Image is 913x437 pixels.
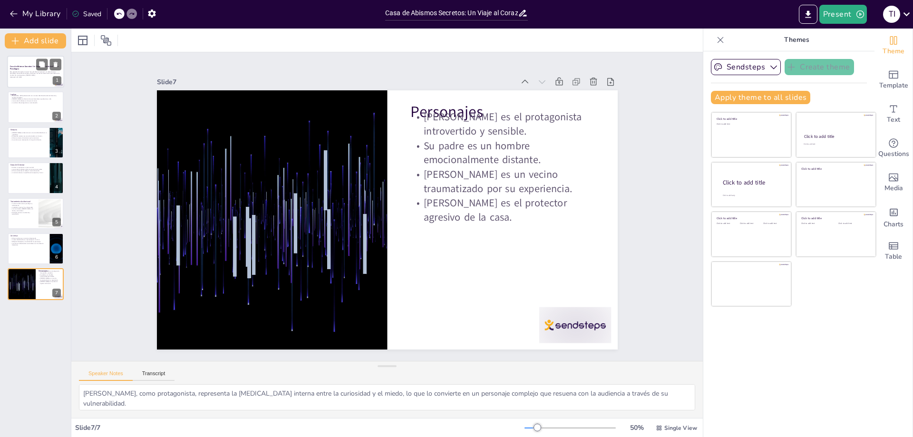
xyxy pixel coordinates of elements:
[10,164,47,166] p: Nota del Director
[711,91,810,104] button: Apply theme to all slides
[664,424,697,432] span: Single View
[10,172,47,174] p: La narrativa busca un equilibrio entre suspenso y horror.
[39,281,61,284] p: [PERSON_NAME] es el protector agresivo de la casa.
[10,234,47,237] p: Universo
[874,97,913,131] div: Add text boxes
[804,134,867,139] div: Click to add title
[10,167,47,169] p: El dolor no resuelto es un tema central.
[10,65,58,70] strong: Casa de Abismos Secretos: Un Viaje al Corazón del Terror Psicológico
[52,183,61,191] div: 4
[838,223,868,225] div: Click to add text
[8,268,64,300] div: 7
[883,6,900,23] div: T I
[10,93,61,96] p: Logline
[874,165,913,200] div: Add images, graphics, shapes or video
[100,35,112,46] span: Position
[50,58,61,70] button: Delete Slide
[10,170,47,172] p: El horror sobrenatural refleja la mente fracturada.
[879,80,908,91] span: Template
[7,56,64,88] div: 1
[10,76,61,78] p: Generated with [URL]
[79,370,133,381] button: Speaker Notes
[133,370,175,381] button: Transcript
[711,59,781,75] button: Sendsteps
[8,198,64,229] div: 5
[5,33,66,49] button: Add slide
[785,59,854,75] button: Create theme
[874,63,913,97] div: Add ready made slides
[39,278,61,281] p: [PERSON_NAME] es un vecino traumatizado por su experiencia.
[885,252,902,262] span: Table
[52,112,61,120] div: 2
[385,6,518,20] input: Insert title
[72,10,101,19] div: Saved
[801,223,831,225] div: Click to add text
[740,223,761,225] div: Click to add text
[39,271,61,274] p: [PERSON_NAME] es el protagonista introvertido y sensible.
[874,29,913,63] div: Change the overall theme
[10,128,47,131] p: Sinopsis
[10,239,47,241] p: La casa abandonada es un personaje en sí misma.
[804,143,867,146] div: Click to add text
[8,233,64,264] div: 6
[883,5,900,24] button: T I
[801,216,869,220] div: Click to add title
[39,270,61,272] p: Personajes
[52,147,61,155] div: 3
[799,5,817,24] button: Export to PowerPoint
[717,223,738,225] div: Click to add text
[75,33,90,48] div: Layout
[8,91,64,123] div: 2
[728,29,865,51] p: Themes
[52,253,61,262] div: 6
[10,168,47,170] p: Los secretos familiares actúan como monstruos reales.
[79,384,695,410] textarea: [PERSON_NAME], como protagonista, representa la [MEDICAL_DATA] interna entre la curiosidad y el m...
[10,139,47,141] p: Su cordura se ve amenazada a lo largo de la historia.
[424,154,604,255] p: Su padre es un hombre emocionalmente distante.
[874,200,913,234] div: Add charts and graphs
[52,289,61,297] div: 7
[10,95,61,98] p: Un [MEDICAL_DATA] obsesionado con una casa abandonada enfrenta demonios y secretos familiares.
[625,423,648,432] div: 50 %
[884,183,903,194] span: Media
[52,218,61,226] div: 5
[10,100,61,102] p: Los secretos familiares son clave en la trama.
[883,46,904,57] span: Theme
[10,136,47,137] p: Él descubre secretos oscuros relacionados con la casa.
[723,194,783,197] div: Click to add body
[10,243,47,246] p: Las fuerzas sobrenaturales se entrelazan con la violencia doméstica.
[878,149,909,159] span: Questions
[8,127,64,158] div: 3
[10,101,61,103] p: La cordura del protagonista se ve amenazada.
[10,208,36,211] p: Los movimientos [PERSON_NAME] son lentos y meticulosos.
[874,234,913,268] div: Add a table
[8,162,64,194] div: 4
[10,212,36,215] p: El diseño sonoro es envolvente y perturbador.
[7,6,65,21] button: My Library
[10,71,61,76] p: Esta presentación explora la serie "Casa de Abismos Secretos", un relato de terror psicológico qu...
[10,241,47,243] p: Refleja el desempleo y la soledad de los personajes.
[801,166,869,170] div: Click to add title
[10,98,61,100] p: [PERSON_NAME] se enfrenta a fuerzas demoníacas que afectan su vida.
[10,200,36,203] p: Tratamiento Audiovisual
[36,58,48,70] button: Duplicate Slide
[10,206,36,208] p: La estética visual es fría y desaturada.
[874,131,913,165] div: Get real-time input from your audience
[763,223,785,225] div: Click to add text
[39,274,61,278] p: Su padre es un hombre emocionalmente distante.
[75,423,524,432] div: Slide 7 / 7
[10,203,36,206] p: La serie combina terror psicológico y sobrenatural.
[413,180,593,281] p: [PERSON_NAME] es un vecino traumatizado por su experiencia.
[53,77,61,85] div: 1
[10,137,47,139] p: Enfrenta criaturas demoníacas que lo aterrorizan.
[819,5,867,24] button: Present
[717,123,785,126] div: Click to add text
[723,179,784,187] div: Click to add title
[717,117,785,121] div: Click to add title
[717,216,785,220] div: Click to add title
[436,127,616,229] p: [PERSON_NAME] es el protagonista introvertido y sensible.
[884,219,903,230] span: Charts
[401,206,581,307] p: [PERSON_NAME] es el protector agresivo de la casa.
[10,132,47,135] p: [PERSON_NAME] se obsesiona con una casa abandonada en su vecindario.
[887,115,900,125] span: Text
